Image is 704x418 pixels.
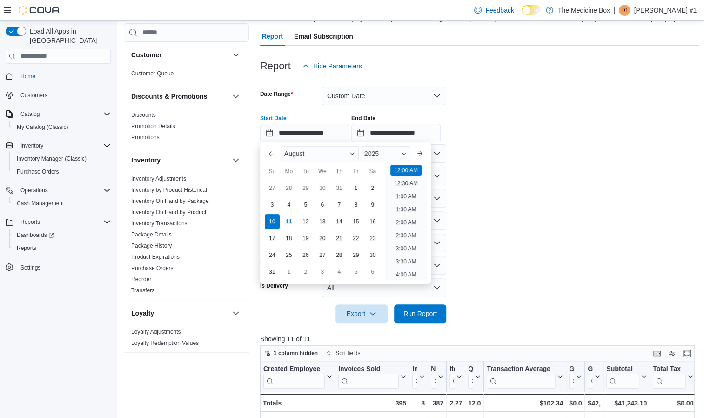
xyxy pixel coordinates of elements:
[13,166,111,177] span: Purchase Orders
[131,70,174,77] a: Customer Queue
[13,229,111,241] span: Dashboards
[651,348,663,359] button: Keyboard shortcuts
[230,91,241,102] button: Discounts & Promotions
[614,5,616,16] p: |
[131,112,156,118] a: Discounts
[449,364,455,373] div: Items Per Transaction
[365,181,380,196] div: day-2
[322,87,446,105] button: Custom Date
[131,243,172,249] a: Package History
[385,165,427,280] ul: Time
[298,248,313,263] div: day-26
[131,340,199,346] a: Loyalty Redemption Values
[2,108,114,121] button: Catalog
[260,124,349,142] input: Press the down key to enter a popover containing a calendar. Press the escape key to close the po...
[131,209,206,216] span: Inventory On Hand by Product
[332,231,347,246] div: day-21
[681,348,692,359] button: Enter fullscreen
[653,364,686,388] div: Total Tax
[487,364,556,388] div: Transaction Average
[124,68,249,83] div: Customer
[470,1,517,20] a: Feedback
[131,220,188,227] a: Inventory Transactions
[265,248,280,263] div: day-24
[392,269,420,280] li: 4:00 AM
[619,5,630,16] div: Dave #1
[606,364,639,373] div: Subtotal
[131,50,161,60] h3: Customer
[522,5,541,15] input: Dark Mode
[392,243,420,254] li: 3:00 AM
[315,214,330,229] div: day-13
[13,166,63,177] a: Purchase Orders
[335,350,360,357] span: Sort fields
[9,165,114,178] button: Purchase Orders
[17,185,111,196] span: Operations
[412,364,417,373] div: Invoices Ref
[265,181,280,196] div: day-27
[433,172,441,180] button: Open list of options
[131,254,180,260] a: Product Expirations
[621,5,628,16] span: D1
[298,214,313,229] div: day-12
[653,364,693,388] button: Total Tax
[588,364,593,373] div: Gross Sales
[9,152,114,165] button: Inventory Manager (Classic)
[131,186,207,194] span: Inventory by Product Historical
[262,27,283,46] span: Report
[390,165,422,176] li: 12:00 AM
[131,92,207,101] h3: Discounts & Promotions
[365,214,380,229] div: day-16
[274,350,318,357] span: 1 column hidden
[17,90,51,101] a: Customers
[282,231,296,246] div: day-18
[487,398,563,409] div: $102.34
[17,216,44,228] button: Reports
[284,150,305,157] span: August
[131,175,186,182] span: Inventory Adjustments
[365,248,380,263] div: day-30
[131,329,181,335] a: Loyalty Adjustments
[315,164,330,179] div: We
[17,244,36,252] span: Reports
[17,108,43,120] button: Catalog
[433,150,441,157] button: Open list of options
[431,364,436,388] div: Net Sold
[260,115,287,122] label: Start Date
[17,168,59,175] span: Purchase Orders
[9,121,114,134] button: My Catalog (Classic)
[2,139,114,152] button: Inventory
[124,109,249,147] div: Discounts & Promotions
[260,282,288,290] label: Is Delivery
[17,89,111,101] span: Customers
[653,398,693,409] div: $0.00
[365,197,380,212] div: day-9
[17,70,111,82] span: Home
[2,88,114,102] button: Customers
[260,334,699,344] p: Showing 11 of 11
[260,61,291,72] h3: Report
[349,231,363,246] div: day-22
[606,398,647,409] div: $41,243.10
[20,110,40,118] span: Catalog
[13,153,90,164] a: Inventory Manager (Classic)
[281,146,359,161] div: Button. Open the month selector. August is currently selected.
[298,164,313,179] div: Tu
[13,198,67,209] a: Cash Management
[17,123,68,131] span: My Catalog (Classic)
[13,153,111,164] span: Inventory Manager (Classic)
[131,265,174,271] a: Purchase Orders
[392,191,420,202] li: 1:00 AM
[13,121,72,133] a: My Catalog (Classic)
[412,398,425,409] div: 8
[131,287,154,294] a: Transfers
[131,198,209,204] a: Inventory On Hand by Package
[349,248,363,263] div: day-29
[349,181,363,196] div: day-1
[392,204,420,215] li: 1:30 AM
[131,276,151,283] span: Reorder
[298,264,313,279] div: day-2
[298,231,313,246] div: day-19
[260,90,293,98] label: Date Range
